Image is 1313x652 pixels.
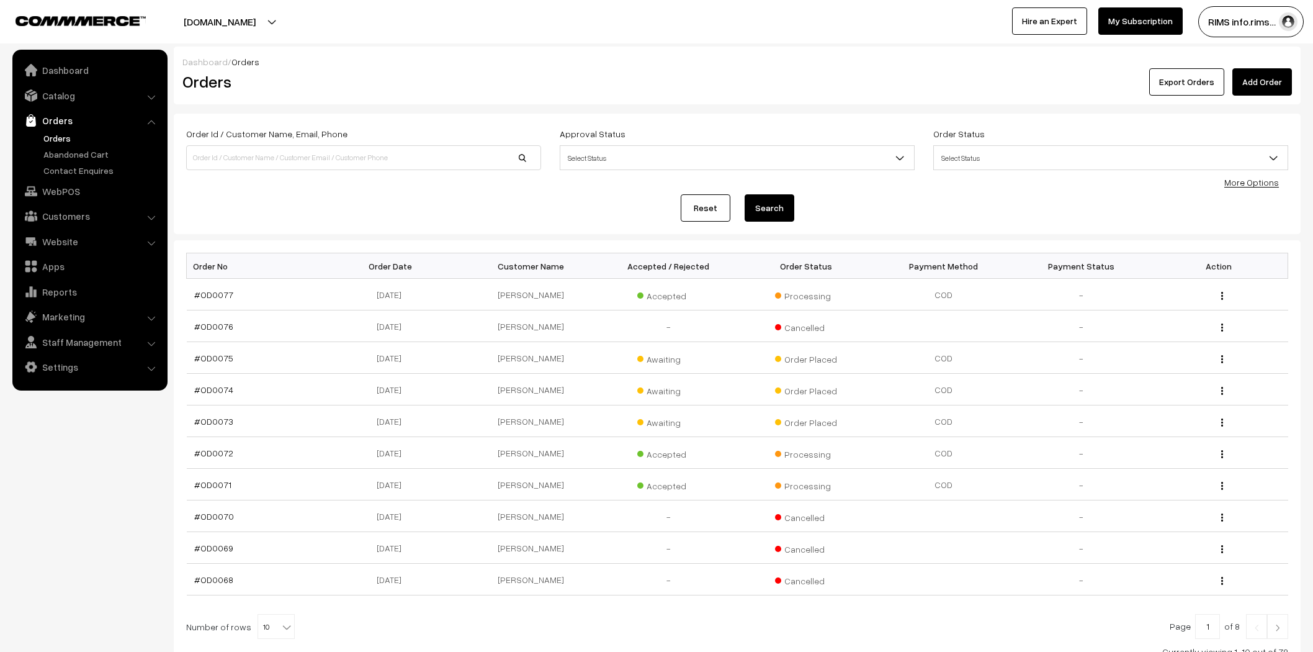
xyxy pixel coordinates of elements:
a: Website [16,230,163,253]
input: Order Id / Customer Name / Customer Email / Customer Phone [186,145,541,170]
th: Payment Status [1013,253,1150,279]
a: Add Order [1232,68,1292,96]
td: [PERSON_NAME] [462,469,599,500]
td: - [1013,342,1150,374]
a: Reports [16,281,163,303]
td: [PERSON_NAME] [462,279,599,310]
td: COD [875,469,1013,500]
td: - [1013,405,1150,437]
span: of 8 [1224,621,1240,632]
td: [PERSON_NAME] [462,342,599,374]
td: [PERSON_NAME] [462,532,599,564]
td: COD [875,405,1013,437]
img: Menu [1221,514,1223,522]
td: - [1013,437,1150,469]
td: [DATE] [324,405,462,437]
span: Cancelled [775,540,837,556]
img: COMMMERCE [16,16,146,25]
div: / [182,55,1292,68]
td: - [1013,500,1150,532]
th: Action [1150,253,1288,279]
td: - [1013,564,1150,595]
span: Orders [231,57,259,67]
th: Payment Method [875,253,1013,279]
a: #OD0073 [194,416,233,427]
span: Number of rows [186,620,251,633]
a: More Options [1224,177,1279,188]
td: - [1013,279,1150,310]
img: Right [1272,624,1283,632]
td: [DATE] [324,437,462,469]
th: Customer Name [462,253,599,279]
td: [DATE] [324,374,462,405]
a: Marketing [16,306,163,328]
a: Contact Enquires [40,164,163,177]
a: #OD0072 [194,448,233,458]
span: Processing [775,286,837,302]
a: Dashboard [182,57,228,67]
a: #OD0074 [194,384,233,395]
a: Orders [40,132,163,145]
td: [DATE] [324,532,462,564]
img: Menu [1221,387,1223,395]
a: #OD0068 [194,574,233,585]
td: COD [875,437,1013,469]
a: Orders [16,109,163,132]
span: Processing [775,476,837,492]
img: Menu [1221,324,1223,332]
span: Awaiting [637,350,699,366]
td: - [599,500,737,532]
td: COD [875,342,1013,374]
span: Cancelled [775,318,837,334]
span: Processing [775,445,837,461]
td: [PERSON_NAME] [462,374,599,405]
a: #OD0075 [194,353,233,363]
td: - [599,310,737,342]
span: Cancelled [775,571,837,587]
span: Page [1170,621,1191,632]
h2: Orders [182,72,540,91]
span: Order Placed [775,413,837,429]
a: Abandoned Cart [40,148,163,161]
button: RIMS info.rims… [1198,6,1304,37]
a: Customers [16,205,163,227]
img: Menu [1221,450,1223,458]
th: Order Status [737,253,875,279]
a: #OD0071 [194,479,231,490]
span: Awaiting [637,413,699,429]
img: Menu [1221,355,1223,363]
span: Accepted [637,445,699,461]
button: Export Orders [1149,68,1224,96]
td: [DATE] [324,500,462,532]
td: [PERSON_NAME] [462,564,599,595]
a: #OD0077 [194,289,233,300]
td: COD [875,374,1013,405]
a: Settings [16,356,163,378]
a: #OD0070 [194,511,234,522]
label: Order Id / Customer Name, Email, Phone [186,127,347,140]
button: Search [745,194,794,222]
img: Menu [1221,419,1223,427]
td: - [599,532,737,564]
td: [DATE] [324,310,462,342]
label: Approval Status [560,127,625,140]
a: Hire an Expert [1012,7,1087,35]
th: Accepted / Rejected [599,253,737,279]
td: [DATE] [324,564,462,595]
span: Accepted [637,476,699,492]
a: My Subscription [1098,7,1183,35]
td: [PERSON_NAME] [462,405,599,437]
span: Accepted [637,286,699,302]
span: 10 [258,614,295,639]
td: - [1013,469,1150,500]
span: Select Status [933,145,1288,170]
td: [DATE] [324,279,462,310]
td: [PERSON_NAME] [462,310,599,342]
td: [PERSON_NAME] [462,437,599,469]
th: Order Date [324,253,462,279]
img: user [1279,12,1297,31]
td: - [599,564,737,595]
th: Order No [187,253,325,279]
a: Catalog [16,84,163,107]
span: Select Status [560,147,914,169]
